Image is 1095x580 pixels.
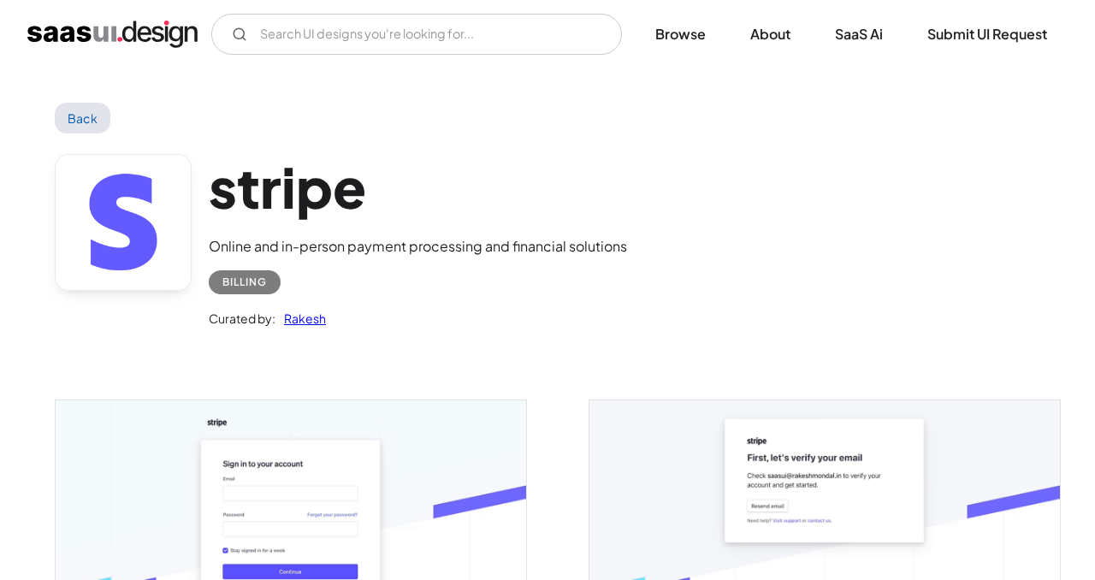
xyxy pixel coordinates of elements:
a: Rakesh [275,308,326,328]
a: Browse [635,15,726,53]
form: Email Form [211,14,622,55]
div: Billing [222,272,267,293]
div: Online and in-person payment processing and financial solutions [209,236,627,257]
a: Back [55,103,110,133]
a: SaaS Ai [814,15,903,53]
a: Submit UI Request [907,15,1068,53]
h1: stripe [209,154,627,220]
div: Curated by: [209,308,275,328]
a: About [730,15,811,53]
input: Search UI designs you're looking for... [211,14,622,55]
a: home [27,21,198,48]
